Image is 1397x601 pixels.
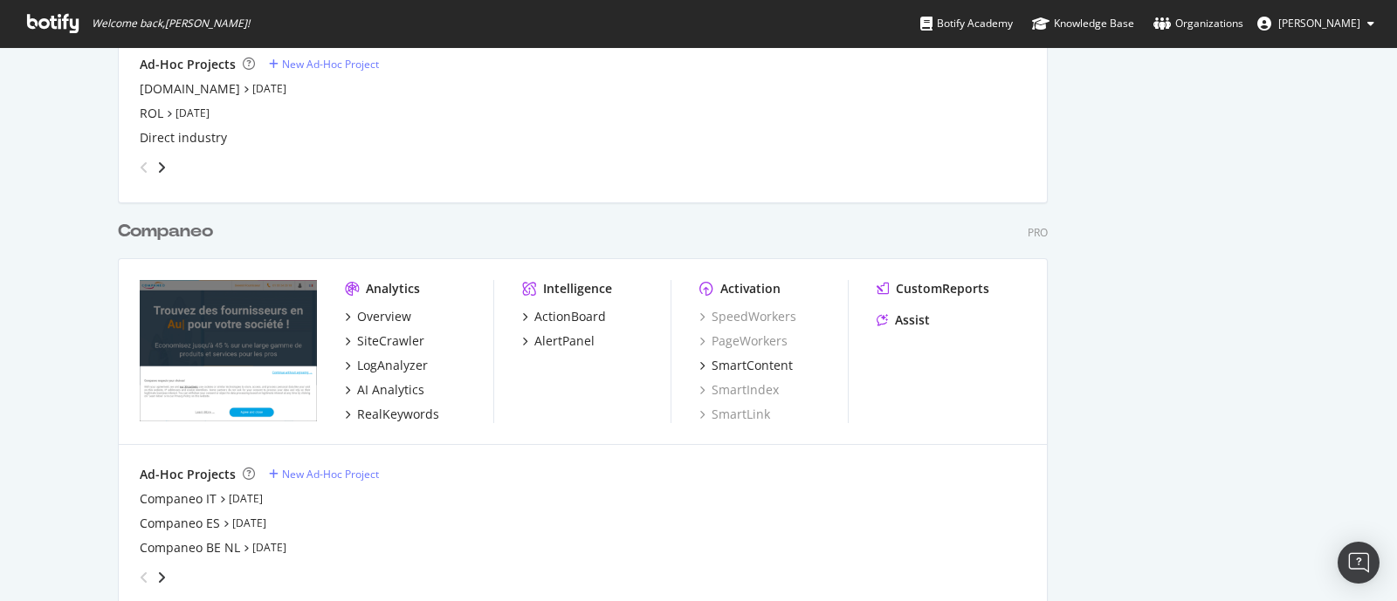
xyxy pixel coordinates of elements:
a: PageWorkers [699,332,788,350]
div: angle-right [155,569,168,586]
div: Activation [720,280,781,297]
div: Companeo [118,219,213,244]
a: LogAnalyzer [345,357,428,374]
div: Ad-Hoc Projects [140,466,236,483]
div: Intelligence [543,280,612,297]
div: angle-right [155,159,168,176]
a: CustomReports [877,280,989,297]
a: Overview [345,308,411,325]
a: [DATE] [229,491,263,506]
a: [DATE] [232,516,266,530]
a: Direct industry [140,129,227,147]
a: [DOMAIN_NAME] [140,80,240,98]
div: Botify Academy [920,15,1013,32]
div: angle-left [133,563,155,591]
a: [DATE] [252,540,286,555]
div: SmartContent [712,357,793,374]
a: ROL [140,105,163,122]
a: SiteCrawler [345,332,424,350]
div: ActionBoard [534,308,606,325]
span: Quentin Arnold [1278,16,1360,31]
span: Welcome back, [PERSON_NAME] ! [92,17,250,31]
a: RealKeywords [345,406,439,423]
div: Assist [895,311,930,329]
div: CustomReports [896,280,989,297]
a: Companeo ES [140,515,220,532]
button: [PERSON_NAME] [1243,10,1388,38]
a: AI Analytics [345,381,424,399]
div: AI Analytics [357,381,424,399]
div: LogAnalyzer [357,357,428,374]
a: Companeo BE NL [140,539,240,557]
div: Open Intercom Messenger [1338,542,1380,584]
div: SiteCrawler [357,332,424,350]
div: Analytics [366,280,420,297]
img: companeo.com [140,280,317,421]
div: angle-left [133,154,155,181]
a: SmartLink [699,406,770,423]
div: New Ad-Hoc Project [282,467,379,481]
div: AlertPanel [534,332,595,350]
div: RealKeywords [357,406,439,423]
div: New Ad-Hoc Project [282,57,379,72]
div: Pro [1028,225,1048,240]
a: New Ad-Hoc Project [269,57,379,72]
a: Companeo IT [140,490,217,508]
a: [DATE] [175,106,210,120]
div: Knowledge Base [1032,15,1134,32]
a: SmartIndex [699,381,779,399]
a: New Ad-Hoc Project [269,467,379,481]
a: Assist [877,311,930,329]
div: Organizations [1153,15,1243,32]
a: ActionBoard [522,308,606,325]
div: Overview [357,308,411,325]
div: Ad-Hoc Projects [140,56,236,73]
a: [DATE] [252,81,286,96]
a: Companeo [118,219,220,244]
a: SmartContent [699,357,793,374]
a: AlertPanel [522,332,595,350]
a: SpeedWorkers [699,308,796,325]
